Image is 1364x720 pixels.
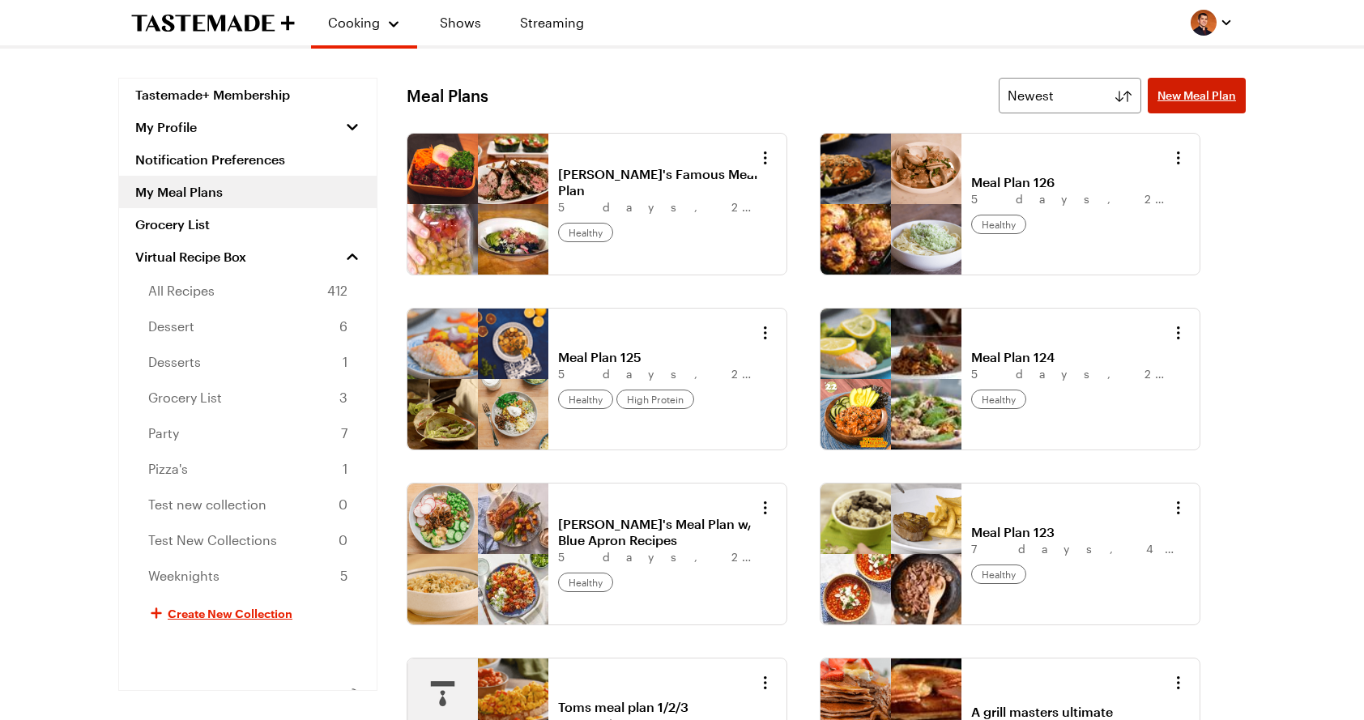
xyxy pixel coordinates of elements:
a: Tastemade+ Membership [119,79,377,111]
a: To Tastemade Home Page [131,14,295,32]
a: Meal Plan 125 [558,349,759,365]
span: Test New Collections [148,530,277,550]
button: Create New Collection [119,594,377,633]
button: Cooking [327,6,401,39]
h1: Meal Plans [407,86,488,105]
button: Logout [119,678,377,710]
a: Grocery List [119,208,377,241]
span: Party [148,424,179,443]
a: [PERSON_NAME]'s Famous Meal Plan [558,166,759,198]
span: Newest [1008,86,1054,105]
a: Toms meal plan 1/2/3 [558,699,759,715]
img: Profile picture [1191,10,1217,36]
span: Dessert [148,317,194,336]
span: My Profile [135,119,197,135]
a: Weeknights5 [119,558,377,594]
a: Test New Collections0 [119,522,377,558]
a: Test new collection0 [119,487,377,522]
span: 0 [339,530,347,550]
span: Create New Collection [168,605,292,621]
span: 412 [327,281,347,300]
span: 0 [339,495,347,514]
a: Notification Preferences [119,143,377,176]
button: Profile picture [1191,10,1233,36]
span: 1 [343,352,347,372]
button: Newest [999,78,1141,113]
span: Logout [135,686,180,702]
span: Cooking [328,15,380,30]
a: My Meal Plans [119,176,377,208]
a: New Meal Plan [1148,78,1246,113]
span: Test new collection [148,495,266,514]
a: Meal Plan 123 [971,524,1172,540]
a: Virtual Recipe Box [119,241,377,273]
a: Party7 [119,415,377,451]
span: 5 [340,566,347,586]
a: Desserts1 [119,344,377,380]
span: 1 [343,459,347,479]
a: Pizza's1 [119,451,377,487]
span: Grocery List [148,388,222,407]
a: Meal Plan 126 [971,174,1172,190]
span: 7 [341,424,347,443]
span: Weeknights [148,566,220,586]
a: Grocery List3 [119,380,377,415]
span: All Recipes [148,281,215,300]
a: Dessert6 [119,309,377,344]
a: All Recipes412 [119,273,377,309]
span: 3 [339,388,347,407]
span: Desserts [148,352,201,372]
span: New Meal Plan [1157,87,1236,104]
a: Meal Plan 124 [971,349,1172,365]
span: Virtual Recipe Box [135,249,246,265]
button: My Profile [119,111,377,143]
span: Pizza's [148,459,188,479]
a: [PERSON_NAME]'s Meal Plan w/ Blue Apron Recipes [558,516,759,548]
span: 6 [339,317,347,336]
